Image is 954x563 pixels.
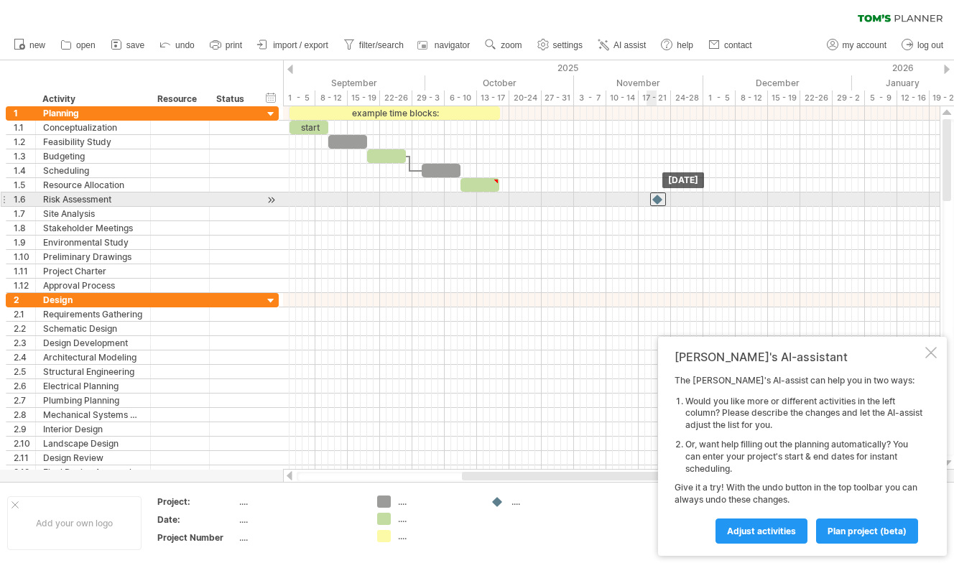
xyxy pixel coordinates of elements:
div: 15 - 19 [348,90,380,106]
div: Mechanical Systems Design [43,408,143,422]
div: Approval Process [43,279,143,292]
span: filter/search [359,40,404,50]
div: September 2025 [283,75,425,90]
div: 2.6 [14,379,35,393]
span: print [226,40,242,50]
div: Environmental Study [43,236,143,249]
div: 8 - 12 [736,90,768,106]
div: Project Charter [43,264,143,278]
div: 12 - 16 [897,90,930,106]
a: log out [898,36,948,55]
div: Electrical Planning [43,379,143,393]
a: undo [156,36,199,55]
span: AI assist [613,40,646,50]
div: 1.3 [14,149,35,163]
div: start [290,121,328,134]
div: 1 - 5 [703,90,736,106]
div: December 2025 [703,75,852,90]
div: 27 - 31 [542,90,574,106]
div: .... [239,531,360,544]
a: help [657,36,698,55]
div: Design Review [43,451,143,465]
a: open [57,36,100,55]
div: Plumbing Planning [43,394,143,407]
div: .... [239,495,360,508]
div: 2.10 [14,437,35,450]
div: 1.6 [14,192,35,206]
span: log out [917,40,943,50]
div: Planning [43,106,143,120]
div: Design [43,293,143,307]
a: Adjust activities [715,518,807,544]
div: 1.7 [14,207,35,220]
div: Project Number [157,531,236,544]
div: 1 - 5 [283,90,315,106]
div: November 2025 [574,75,703,90]
a: navigator [415,36,474,55]
div: Activity [42,92,142,106]
a: plan project (beta) [816,518,918,544]
div: scroll to activity [264,192,278,208]
div: Conceptualization [43,121,143,134]
span: undo [175,40,195,50]
span: help [677,40,693,50]
div: 2.1 [14,307,35,321]
span: navigator [435,40,470,50]
span: zoom [501,40,522,50]
div: 2.3 [14,336,35,350]
div: .... [398,513,476,525]
div: 2.11 [14,451,35,465]
div: 22-26 [800,90,833,106]
span: settings [553,40,583,50]
div: October 2025 [425,75,574,90]
li: Or, want help filling out the planning automatically? You can enter your project's start & end da... [685,439,922,475]
div: 2.2 [14,322,35,335]
div: 2.5 [14,365,35,378]
div: 13 - 17 [477,90,509,106]
a: new [10,36,50,55]
span: contact [724,40,752,50]
div: 29 - 2 [833,90,865,106]
div: Site Analysis [43,207,143,220]
span: open [76,40,96,50]
a: save [107,36,149,55]
a: filter/search [340,36,408,55]
span: new [29,40,45,50]
div: 2.4 [14,350,35,364]
div: The [PERSON_NAME]'s AI-assist can help you in two ways: Give it a try! With the undo button in th... [675,375,922,543]
span: plan project (beta) [828,526,907,536]
div: Project: [157,495,236,508]
a: contact [705,36,756,55]
li: Would you like more or different activities in the left column? Please describe the changes and l... [685,396,922,432]
div: 15 - 19 [768,90,800,106]
span: import / export [273,40,328,50]
div: Budgeting [43,149,143,163]
div: Structural Engineering [43,365,143,378]
div: Add your own logo [7,496,142,550]
div: 1.11 [14,264,35,278]
span: Adjust activities [727,526,796,536]
span: my account [843,40,886,50]
div: 20-24 [509,90,542,106]
div: 1.5 [14,178,35,192]
div: 2.8 [14,408,35,422]
div: Design Development [43,336,143,350]
div: 1.2 [14,135,35,149]
div: 2.7 [14,394,35,407]
a: AI assist [594,36,650,55]
div: 3 - 7 [574,90,606,106]
a: zoom [481,36,526,55]
div: 2 [14,293,35,307]
div: 17 - 21 [639,90,671,106]
div: Interior Design [43,422,143,436]
div: .... [398,495,476,508]
a: settings [534,36,587,55]
div: example time blocks: [290,106,500,120]
div: [PERSON_NAME]'s AI-assistant [675,350,922,364]
div: Resource Allocation [43,178,143,192]
div: 6 - 10 [445,90,477,106]
div: 1.4 [14,164,35,177]
div: 24-28 [671,90,703,106]
a: import / export [254,36,333,55]
div: Resource [157,92,201,106]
